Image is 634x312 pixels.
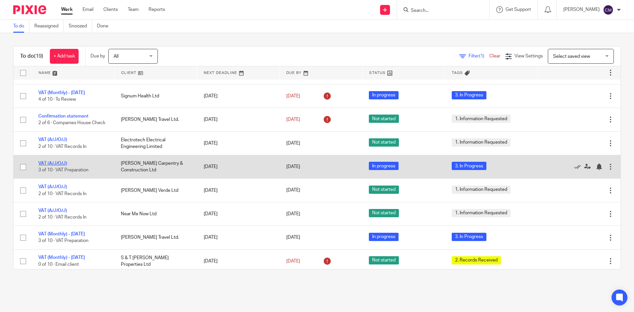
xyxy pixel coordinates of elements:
[114,131,197,155] td: Electrotech Electrical Engineering Limited
[38,255,85,260] a: VAT (Monthly) - [DATE]
[38,114,88,119] a: Confirmation statement
[452,115,511,123] span: 1. Information Requested
[369,186,399,194] span: Not started
[286,259,300,263] span: [DATE]
[452,233,486,241] span: 3. In Progress
[38,137,67,142] a: VAT (A/J/O/J)
[286,141,300,146] span: [DATE]
[369,115,399,123] span: Not started
[369,233,399,241] span: In progress
[38,144,87,149] span: 2 of 10 · VAT Records In
[114,226,197,249] td: [PERSON_NAME] Travel Ltd.
[97,20,113,33] a: Done
[38,232,85,236] a: VAT (Monthly) - [DATE]
[452,162,486,170] span: 3. In Progress
[574,163,584,170] a: Mark as done
[197,179,280,202] td: [DATE]
[114,84,197,108] td: Signum Health Ltd
[13,20,29,33] a: To do
[114,108,197,131] td: [PERSON_NAME] Travel Ltd.
[410,8,470,14] input: Search
[286,164,300,169] span: [DATE]
[38,215,87,220] span: 2 of 10 · VAT Records In
[506,7,531,12] span: Get Support
[197,202,280,225] td: [DATE]
[38,191,87,196] span: 2 of 10 · VAT Records In
[286,212,300,216] span: [DATE]
[514,54,543,58] span: View Settings
[128,6,139,13] a: Team
[286,94,300,98] span: [DATE]
[197,131,280,155] td: [DATE]
[369,138,399,147] span: Not started
[553,54,590,59] span: Select saved view
[452,138,511,147] span: 1. Information Requested
[452,186,511,194] span: 1. Information Requested
[34,20,64,33] a: Reassigned
[38,208,67,213] a: VAT (A/J/O/J)
[149,6,165,13] a: Reports
[38,168,88,172] span: 3 of 10 · VAT Preparation
[103,6,118,13] a: Clients
[452,209,511,217] span: 1. Information Requested
[286,188,300,193] span: [DATE]
[369,209,399,217] span: Not started
[114,179,197,202] td: [PERSON_NAME] Verde Ltd
[50,49,79,64] a: + Add task
[114,155,197,179] td: [PERSON_NAME] Carpentry & Construction Ltd
[286,117,300,122] span: [DATE]
[563,6,600,13] p: [PERSON_NAME]
[489,54,500,58] a: Clear
[114,249,197,273] td: S & T [PERSON_NAME] Properties Ltd
[197,84,280,108] td: [DATE]
[114,202,197,225] td: Near Me Now Ltd
[369,91,399,99] span: In progress
[197,108,280,131] td: [DATE]
[197,155,280,179] td: [DATE]
[114,54,119,59] span: All
[38,239,88,243] span: 3 of 10 · VAT Preparation
[38,262,79,267] span: 0 of 10 · Email client
[369,162,399,170] span: In progress
[452,91,486,99] span: 3. In Progress
[38,185,67,189] a: VAT (A/J/O/J)
[286,235,300,240] span: [DATE]
[452,71,463,75] span: Tags
[38,121,105,125] span: 2 of 6 · Companies House Check
[20,53,43,60] h1: To do
[38,161,67,166] a: VAT (A/J/O/J)
[479,54,484,58] span: (1)
[603,5,614,15] img: svg%3E
[197,249,280,273] td: [DATE]
[38,97,76,102] span: 4 of 10 · To Review
[452,256,501,264] span: 2. Records Received
[61,6,73,13] a: Work
[197,226,280,249] td: [DATE]
[369,256,399,264] span: Not started
[13,5,46,14] img: Pixie
[469,54,489,58] span: Filter
[38,90,85,95] a: VAT (Monthly) - [DATE]
[34,53,43,59] span: (19)
[83,6,93,13] a: Email
[90,53,105,59] p: Due by
[69,20,92,33] a: Snoozed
